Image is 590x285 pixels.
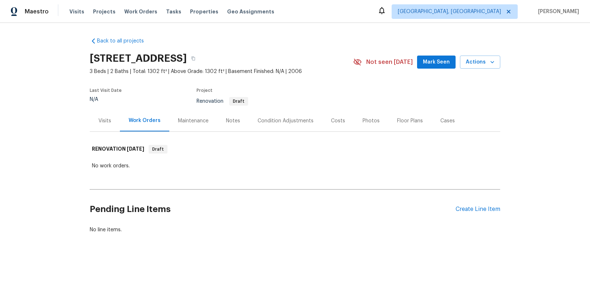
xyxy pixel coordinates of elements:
div: Work Orders [129,117,161,124]
span: Projects [93,8,116,15]
h6: RENOVATION [92,145,144,154]
button: Mark Seen [417,56,456,69]
span: Tasks [166,9,181,14]
div: Notes [226,117,240,125]
span: Draft [230,99,247,103]
div: No work orders. [92,162,498,170]
span: [PERSON_NAME] [535,8,579,15]
div: N/A [90,97,122,102]
div: Floor Plans [397,117,423,125]
div: Costs [331,117,345,125]
span: Work Orders [124,8,157,15]
span: Mark Seen [423,58,450,67]
div: Condition Adjustments [258,117,314,125]
span: [DATE] [127,146,144,151]
button: Copy Address [187,52,200,65]
span: Actions [466,58,494,67]
div: Maintenance [178,117,209,125]
div: RENOVATION [DATE]Draft [90,138,500,161]
span: Geo Assignments [227,8,274,15]
span: Visits [69,8,84,15]
h2: Pending Line Items [90,192,456,226]
span: Maestro [25,8,49,15]
span: Not seen [DATE] [366,58,413,66]
span: 3 Beds | 2 Baths | Total: 1302 ft² | Above Grade: 1302 ft² | Basement Finished: N/A | 2006 [90,68,353,75]
div: Photos [363,117,380,125]
div: No line items. [90,226,500,233]
span: Properties [190,8,218,15]
div: Cases [440,117,455,125]
button: Actions [460,56,500,69]
span: Renovation [197,99,248,104]
div: Create Line Item [456,206,500,213]
span: Last Visit Date [90,88,122,93]
span: [GEOGRAPHIC_DATA], [GEOGRAPHIC_DATA] [398,8,501,15]
span: Draft [149,146,167,153]
span: Project [197,88,213,93]
div: Visits [98,117,111,125]
h2: [STREET_ADDRESS] [90,55,187,62]
a: Back to all projects [90,37,159,45]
